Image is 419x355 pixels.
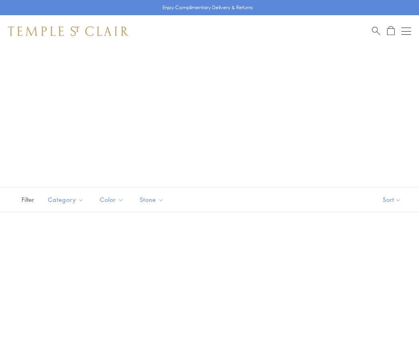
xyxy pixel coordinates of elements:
[94,191,130,209] button: Color
[372,26,380,36] a: Search
[401,26,411,36] button: Open navigation
[136,195,170,205] span: Stone
[42,191,90,209] button: Category
[8,26,128,36] img: Temple St. Clair
[134,191,170,209] button: Stone
[96,195,130,205] span: Color
[387,26,395,36] a: Open Shopping Bag
[44,195,90,205] span: Category
[162,4,253,12] p: Enjoy Complimentary Delivery & Returns
[365,187,419,212] button: Show sort by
